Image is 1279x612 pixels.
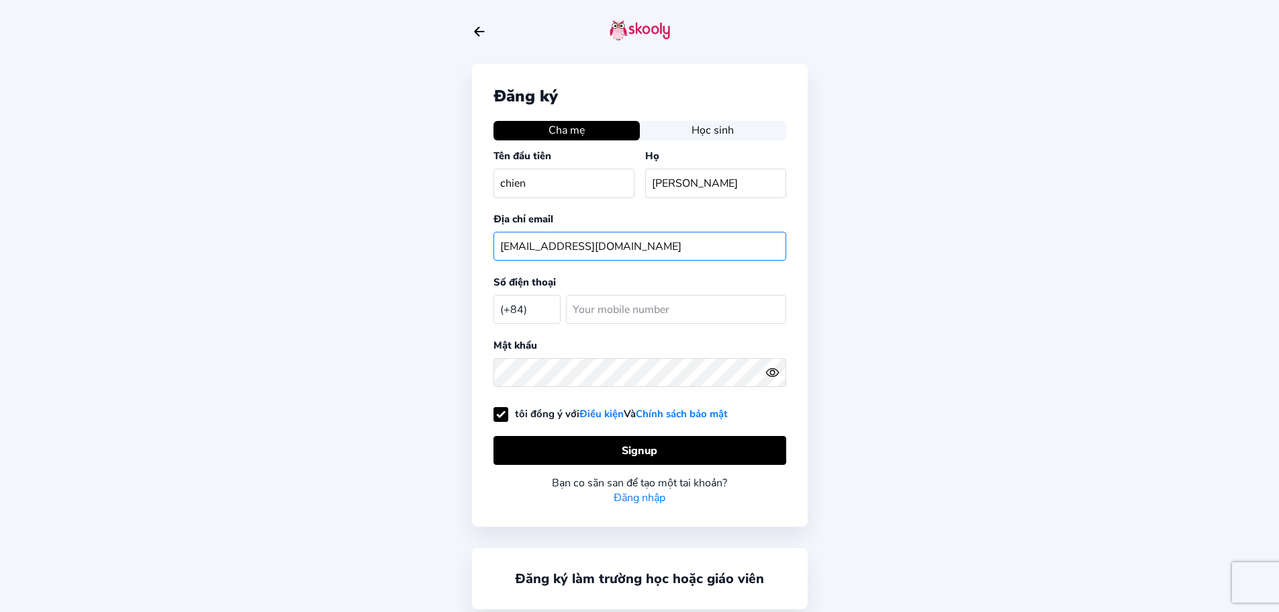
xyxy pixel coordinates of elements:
[579,407,624,421] a: Điều kiện
[493,169,634,198] input: Your first name
[636,407,728,421] a: Chính sách bảo mật
[493,149,551,163] label: Tên đầu tiên
[566,295,786,324] input: Your mobile number
[614,490,665,505] a: Đăng nhập
[765,365,779,380] ion-icon: eye outline
[493,232,786,261] input: Your email address
[493,275,556,289] label: Số điện thoại
[515,570,764,588] a: Đăng ký làm trường học hoặc giáo viên
[493,476,786,490] div: Bạn co săn san để tạo một tai khoản?
[493,85,786,107] div: Đăng ký
[493,436,786,465] button: Signup
[493,339,537,352] label: Mật khẩu
[645,149,659,163] label: Họ
[765,365,786,380] button: eye outlineeye off outline
[472,24,487,39] button: arrow back outline
[610,19,670,41] img: skooly-logo.png
[493,121,640,140] button: Cha mẹ
[493,212,553,226] label: Địa chỉ email
[640,121,786,140] button: Học sinh
[645,169,786,198] input: Your last name
[493,407,728,421] label: tôi đồng ý với Và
